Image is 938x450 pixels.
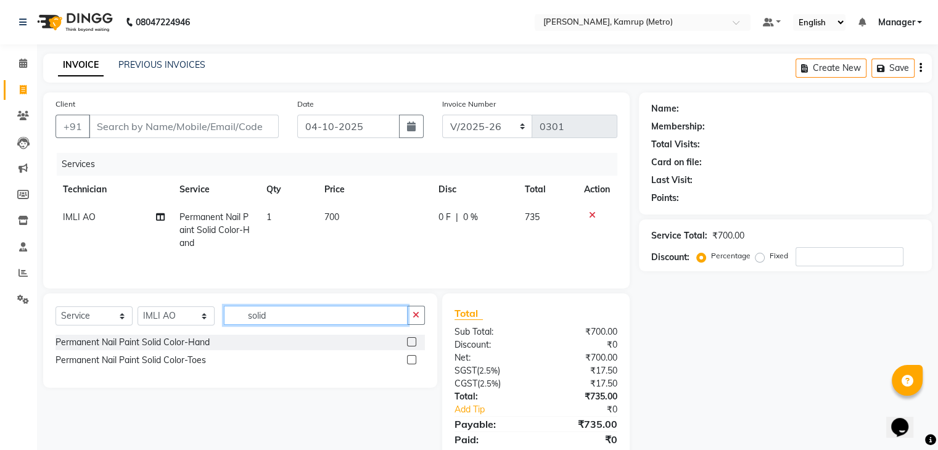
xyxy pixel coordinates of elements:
[886,401,926,438] iframe: chat widget
[517,176,576,203] th: Total
[445,351,536,364] div: Net:
[651,192,679,205] div: Points:
[651,102,679,115] div: Name:
[445,432,536,447] div: Paid:
[551,403,626,416] div: ₹0
[31,5,116,39] img: logo
[878,16,915,29] span: Manager
[651,229,707,242] div: Service Total:
[536,390,627,403] div: ₹735.00
[712,229,744,242] div: ₹700.00
[536,338,627,351] div: ₹0
[455,365,477,376] span: SGST
[456,211,458,224] span: |
[651,174,693,187] div: Last Visit:
[324,211,339,223] span: 700
[445,390,536,403] div: Total:
[536,417,627,432] div: ₹735.00
[56,115,90,138] button: +91
[463,211,478,224] span: 0 %
[179,211,249,248] span: Permanent Nail Paint Solid Color-Hand
[455,307,483,320] span: Total
[796,59,866,78] button: Create New
[536,364,627,377] div: ₹17.50
[56,336,210,349] div: Permanent Nail Paint Solid Color-Hand
[317,176,430,203] th: Price
[56,354,206,367] div: Permanent Nail Paint Solid Color-Toes
[259,176,317,203] th: Qty
[438,211,451,224] span: 0 F
[56,176,171,203] th: Technician
[445,377,536,390] div: ( )
[525,211,540,223] span: 735
[171,176,259,203] th: Service
[58,54,104,76] a: INVOICE
[431,176,518,203] th: Disc
[536,351,627,364] div: ₹700.00
[651,251,689,264] div: Discount:
[445,403,551,416] a: Add Tip
[651,120,705,133] div: Membership:
[455,378,477,389] span: CGST
[711,250,751,261] label: Percentage
[56,99,75,110] label: Client
[136,5,190,39] b: 08047224946
[266,211,271,223] span: 1
[479,366,498,375] span: 2.5%
[480,378,498,388] span: 2.5%
[224,306,408,325] input: Search or Scan
[445,417,536,432] div: Payable:
[118,59,205,70] a: PREVIOUS INVOICES
[536,377,627,390] div: ₹17.50
[445,338,536,351] div: Discount:
[89,115,279,138] input: Search by Name/Mobile/Email/Code
[577,176,617,203] th: Action
[63,211,96,223] span: IMLI AO
[297,99,314,110] label: Date
[871,59,915,78] button: Save
[445,364,536,377] div: ( )
[442,99,496,110] label: Invoice Number
[651,156,702,169] div: Card on file:
[445,325,536,338] div: Sub Total:
[536,432,627,447] div: ₹0
[536,325,627,338] div: ₹700.00
[57,153,627,176] div: Services
[770,250,788,261] label: Fixed
[651,138,700,151] div: Total Visits:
